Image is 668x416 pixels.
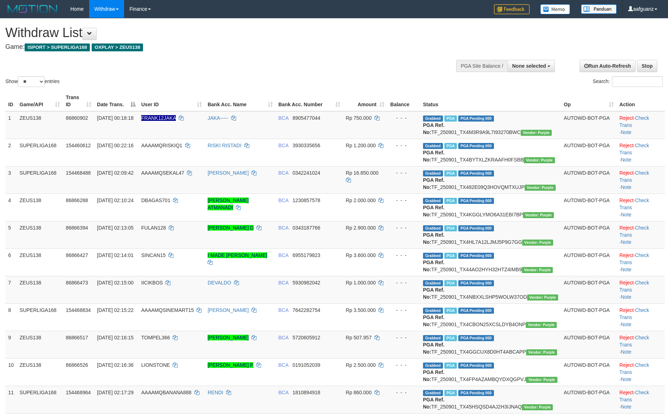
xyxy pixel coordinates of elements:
[97,170,133,176] span: [DATE] 02:09:42
[621,404,632,410] a: Note
[423,143,443,149] span: Grabbed
[66,362,88,368] span: 86866526
[17,386,63,413] td: SUPERLIGA168
[444,143,457,149] span: Marked by aafnonsreyleab
[621,294,632,300] a: Note
[637,60,657,72] a: Stop
[523,212,554,218] span: Vendor URL: https://trx4.1velocity.biz
[522,267,553,273] span: Vendor URL: https://trx4.1velocity.biz
[5,248,17,276] td: 6
[66,197,88,203] span: 86866288
[423,335,443,341] span: Grabbed
[619,115,634,121] a: Reject
[63,91,94,111] th: Trans ID: activate to sort column ascending
[423,253,443,259] span: Grabbed
[390,224,417,231] div: - - -
[97,390,133,395] span: [DATE] 02:17:29
[619,170,649,183] a: Check Trans
[423,369,444,382] b: PGA Ref. No:
[5,194,17,221] td: 4
[423,150,444,163] b: PGA Ref. No:
[292,170,320,176] span: Copy 0342241024 to clipboard
[420,358,561,386] td: TF_250901_TX4FP4AZAMBQYDXQGPVJ
[292,143,320,148] span: Copy 3930335656 to clipboard
[5,166,17,194] td: 3
[346,115,372,121] span: Rp 750.000
[423,397,444,410] b: PGA Ref. No:
[619,197,634,203] a: Reject
[423,115,443,122] span: Grabbed
[458,335,494,341] span: PGA Pending
[617,221,665,248] td: · ·
[619,362,649,375] a: Check Trans
[423,205,444,217] b: PGA Ref. No:
[92,43,143,51] span: OXPLAY > ZEUS138
[420,194,561,221] td: TF_250901_TX4KGGLYMO6A31EBI7BP
[619,335,649,348] a: Check Trans
[390,197,417,204] div: - - -
[420,276,561,303] td: TF_250901_TX4NBXXLSHP5WOLW37OD
[5,331,17,358] td: 9
[619,307,634,313] a: Reject
[444,308,457,314] span: Marked by aafnonsreyleab
[292,252,320,258] span: Copy 6955179823 to clipboard
[5,4,60,14] img: MOTION_logo.png
[508,60,555,72] button: None selected
[97,280,133,286] span: [DATE] 02:15:00
[540,4,570,14] img: Button%20Memo.svg
[141,362,170,368] span: LIONSTONE
[458,253,494,259] span: PGA Pending
[619,252,634,258] a: Reject
[458,170,494,176] span: PGA Pending
[346,143,376,148] span: Rp 1.200.000
[66,225,88,231] span: 86866394
[561,91,617,111] th: Op: activate to sort column ascending
[512,63,546,69] span: None selected
[141,280,163,286] span: IICIKBOS
[66,143,91,148] span: 154460612
[458,198,494,204] span: PGA Pending
[292,307,320,313] span: Copy 7642282754 to clipboard
[279,280,289,286] span: BCA
[141,197,170,203] span: DBAGAS701
[458,390,494,396] span: PGA Pending
[619,390,634,395] a: Reject
[617,166,665,194] td: · ·
[458,363,494,369] span: PGA Pending
[5,76,60,87] label: Show entries
[526,322,557,328] span: Vendor URL: https://trx4.1velocity.biz
[66,280,88,286] span: 86866473
[524,157,555,163] span: Vendor URL: https://trx4.1velocity.biz
[66,170,91,176] span: 154468488
[619,225,634,231] a: Reject
[617,276,665,303] td: · ·
[423,363,443,369] span: Grabbed
[420,166,561,194] td: TF_250901_TX482E09Q3HOVQMTXUJP
[621,267,632,272] a: Note
[561,276,617,303] td: AUTOWD-BOT-PGA
[205,91,275,111] th: Bank Acc. Name: activate to sort column ascending
[17,111,63,139] td: ZEUS138
[17,194,63,221] td: ZEUS138
[617,331,665,358] td: · ·
[561,248,617,276] td: AUTOWD-BOT-PGA
[5,303,17,331] td: 8
[561,331,617,358] td: AUTOWD-BOT-PGA
[208,335,249,340] a: [PERSON_NAME]
[617,194,665,221] td: · ·
[619,170,634,176] a: Reject
[97,362,133,368] span: [DATE] 02:16:36
[279,335,289,340] span: BCA
[581,4,617,14] img: panduan.png
[423,287,444,300] b: PGA Ref. No:
[561,194,617,221] td: AUTOWD-BOT-PGA
[612,76,663,87] input: Search:
[617,139,665,166] td: · ·
[619,225,649,238] a: Check Trans
[346,170,379,176] span: Rp 16.850.000
[208,252,267,258] a: I MADE [PERSON_NAME]
[619,280,634,286] a: Reject
[292,197,320,203] span: Copy 1230857578 to clipboard
[593,76,663,87] label: Search:
[292,225,320,231] span: Copy 0343187766 to clipboard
